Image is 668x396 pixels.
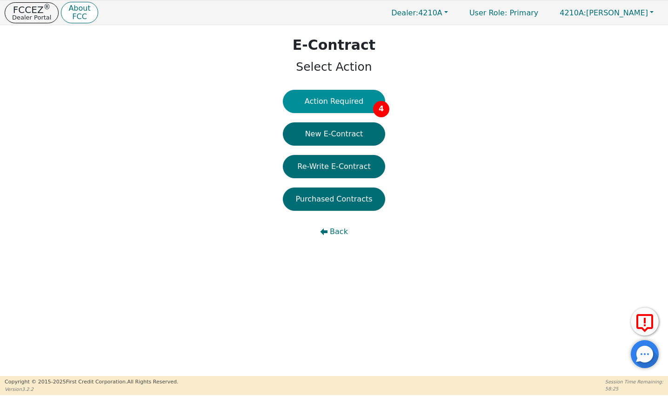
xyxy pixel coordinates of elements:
[5,386,178,393] p: Version 3.2.2
[460,4,548,22] a: User Role: Primary
[605,385,663,392] p: 58:25
[5,2,59,23] button: FCCEZ®Dealer Portal
[293,37,375,54] h1: E-Contract
[560,8,586,17] span: 4210A:
[127,379,178,385] span: All Rights Reserved.
[550,6,663,20] button: 4210A:[PERSON_NAME]
[68,5,90,12] p: About
[469,8,507,17] span: User Role :
[283,188,385,211] button: Purchased Contracts
[283,122,385,146] button: New E-Contract
[460,4,548,22] p: Primary
[283,220,385,243] button: Back
[283,155,385,178] button: Re-Write E-Contract
[381,6,458,20] button: Dealer:4210A
[391,8,442,17] span: 4210A
[373,101,389,117] span: 4
[5,378,178,386] p: Copyright © 2015- 2025 First Credit Corporation.
[330,226,348,237] span: Back
[631,308,659,336] button: Report Error to FCC
[61,2,98,24] button: AboutFCC
[605,378,663,385] p: Session Time Remaining:
[68,13,90,20] p: FCC
[12,5,51,14] p: FCCEZ
[391,8,418,17] span: Dealer:
[44,3,51,11] sup: ®
[12,14,51,20] p: Dealer Portal
[293,58,375,76] p: Select Action
[560,8,648,17] span: [PERSON_NAME]
[283,90,385,113] button: Action Required4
